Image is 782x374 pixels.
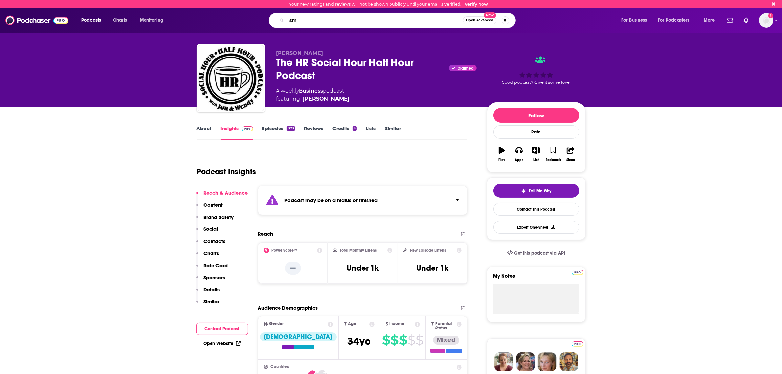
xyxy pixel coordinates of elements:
a: Pro website [572,340,583,347]
span: $ [416,335,423,345]
div: Play [498,158,505,162]
a: Charts [109,15,131,26]
a: Lists [366,125,376,140]
button: Rate Card [196,262,228,274]
p: Rate Card [204,262,228,269]
button: Play [493,142,510,166]
button: Follow [493,108,579,123]
span: featuring [276,95,350,103]
button: tell me why sparkleTell Me Why [493,184,579,198]
img: The HR Social Hour Half Hour Podcast [198,45,264,111]
input: Search podcasts, credits, & more... [287,15,463,26]
a: Pro website [572,269,583,275]
span: Tell Me Why [529,188,551,194]
button: Details [196,286,220,298]
button: Reach & Audience [196,190,248,202]
button: Content [196,202,223,214]
a: Jon Thurmond [303,95,350,103]
button: Bookmark [545,142,562,166]
span: More [704,16,715,25]
button: open menu [77,15,109,26]
h3: Under 1k [347,263,379,273]
p: Sponsors [204,274,225,281]
a: Get this podcast via API [502,245,570,261]
h1: Podcast Insights [197,167,256,176]
a: Show notifications dropdown [725,15,736,26]
button: Export One-Sheet [493,221,579,234]
button: Contacts [196,238,226,250]
div: Your new ratings and reviews will not be shown publicly until your email is verified. [289,2,488,7]
button: open menu [654,15,699,26]
div: List [534,158,539,162]
img: tell me why sparkle [521,188,526,194]
div: Apps [515,158,523,162]
label: My Notes [493,273,579,284]
span: New [484,12,496,18]
p: Brand Safety [204,214,234,220]
p: Details [204,286,220,292]
span: Countries [271,365,289,369]
img: Jules Profile [538,352,557,371]
span: Open Advanced [466,19,493,22]
button: open menu [135,15,172,26]
span: Gender [269,322,284,326]
button: Contact Podcast [196,323,248,335]
button: Social [196,226,218,238]
div: Mixed [433,336,459,345]
button: open menu [617,15,656,26]
h2: Total Monthly Listens [340,248,377,253]
p: Reach & Audience [204,190,248,196]
span: Income [390,322,405,326]
a: Verify Now [465,2,488,7]
div: A weekly podcast [276,87,350,103]
a: InsightsPodchaser Pro [221,125,253,140]
a: About [197,125,212,140]
img: Jon Profile [559,352,578,371]
p: Contacts [204,238,226,244]
button: Open AdvancedNew [463,16,496,24]
h2: Reach [258,231,273,237]
section: Click to expand status details [258,186,468,215]
img: Podchaser - Follow, Share and Rate Podcasts [5,14,68,27]
p: Social [204,226,218,232]
button: List [527,142,545,166]
a: Similar [385,125,401,140]
p: Content [204,202,223,208]
span: [PERSON_NAME] [276,50,323,56]
span: Good podcast? Give it some love! [502,80,571,85]
button: Apps [510,142,527,166]
button: Brand Safety [196,214,234,226]
h3: Under 1k [417,263,449,273]
button: Show profile menu [759,13,773,28]
a: Credits5 [332,125,357,140]
div: Good podcast? Give it some love! [487,50,586,91]
span: Age [348,322,356,326]
span: For Business [621,16,647,25]
span: $ [399,335,407,345]
a: Contact This Podcast [493,203,579,216]
span: Get this podcast via API [514,250,565,256]
span: $ [382,335,390,345]
button: open menu [699,15,723,26]
span: $ [408,335,415,345]
span: $ [391,335,398,345]
span: Parental Status [435,322,456,330]
div: Rate [493,125,579,139]
div: Bookmark [546,158,561,162]
img: Podchaser Pro [572,341,583,347]
img: Sydney Profile [494,352,513,371]
button: Similar [196,298,220,311]
strong: Podcast may be on a hiatus or finished [285,197,378,203]
span: Logged in as MelissaPS [759,13,773,28]
h2: Power Score™ [272,248,297,253]
img: Podchaser Pro [572,270,583,275]
p: -- [285,262,301,275]
span: Monitoring [140,16,163,25]
img: User Profile [759,13,773,28]
p: Charts [204,250,219,256]
svg: Email not verified [768,13,773,18]
div: 323 [287,126,295,131]
a: Business [299,88,323,94]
